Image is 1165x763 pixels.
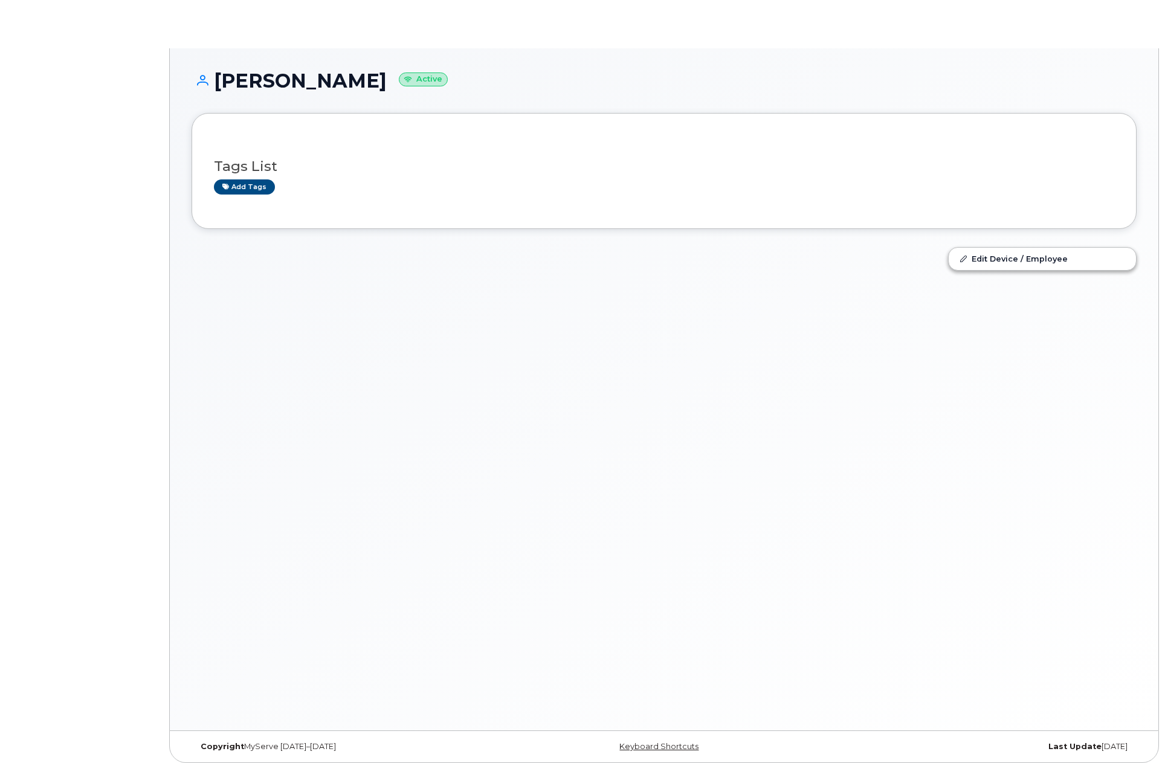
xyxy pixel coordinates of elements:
[1048,742,1102,751] strong: Last Update
[192,70,1137,91] h1: [PERSON_NAME]
[822,742,1137,752] div: [DATE]
[192,742,506,752] div: MyServe [DATE]–[DATE]
[619,742,699,751] a: Keyboard Shortcuts
[949,248,1136,269] a: Edit Device / Employee
[399,72,448,86] small: Active
[201,742,244,751] strong: Copyright
[214,159,1114,174] h3: Tags List
[214,179,275,195] a: Add tags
